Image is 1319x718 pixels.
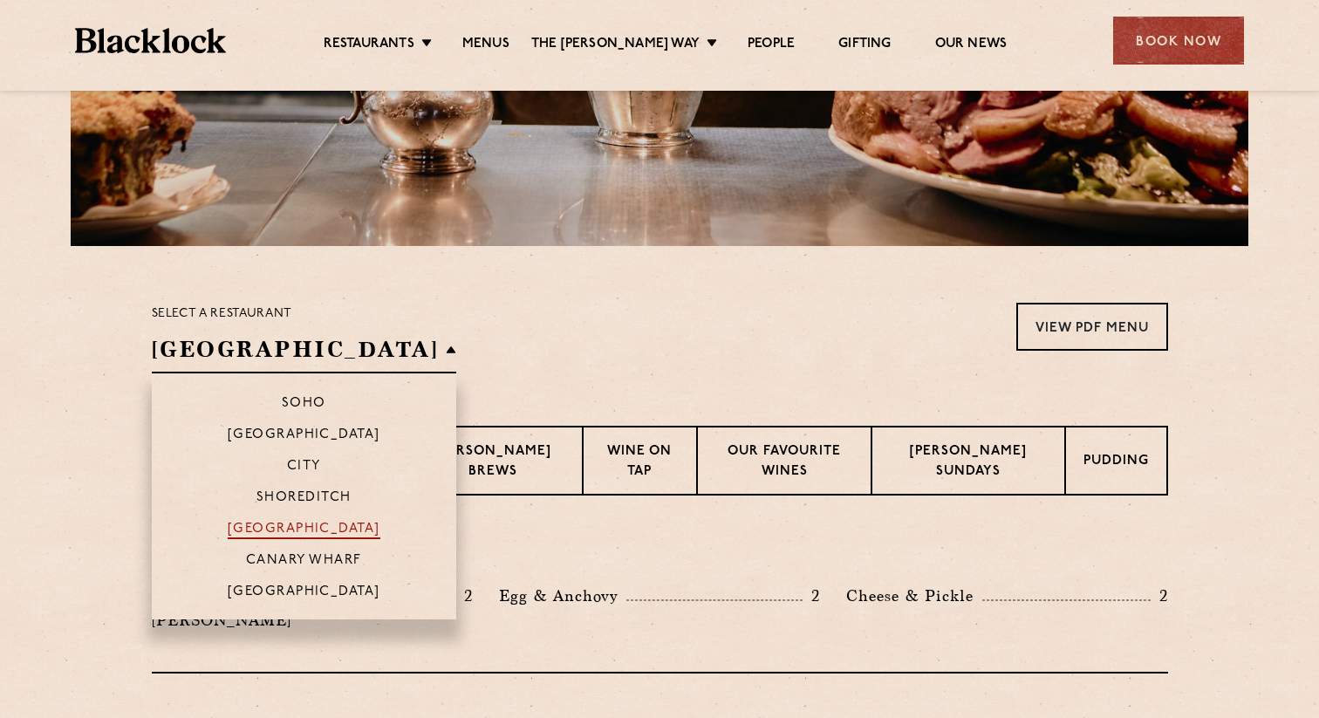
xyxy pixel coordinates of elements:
p: [GEOGRAPHIC_DATA] [228,427,380,445]
a: Restaurants [324,36,414,55]
p: 2 [455,585,473,607]
p: Our favourite wines [715,442,853,483]
p: Pudding [1083,452,1149,474]
p: Cheese & Pickle [846,584,982,608]
a: View PDF Menu [1016,303,1168,351]
h3: Pre Chop Bites [152,539,1168,562]
a: The [PERSON_NAME] Way [531,36,700,55]
p: 2 [803,585,820,607]
div: Book Now [1113,17,1244,65]
p: 2 [1151,585,1168,607]
a: Menus [462,36,509,55]
a: Our News [935,36,1008,55]
p: [GEOGRAPHIC_DATA] [228,585,380,602]
p: [PERSON_NAME] Sundays [890,442,1047,483]
p: Shoreditch [256,490,352,508]
p: [GEOGRAPHIC_DATA] [228,522,380,539]
h2: [GEOGRAPHIC_DATA] [152,334,457,373]
p: Wine on Tap [601,442,679,483]
img: BL_Textured_Logo-footer-cropped.svg [75,28,226,53]
p: City [287,459,321,476]
a: Gifting [838,36,891,55]
p: Select a restaurant [152,303,457,325]
p: Soho [282,396,326,414]
p: Canary Wharf [246,553,361,571]
p: Egg & Anchovy [499,584,626,608]
p: [PERSON_NAME] Brews [420,442,564,483]
a: People [748,36,795,55]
